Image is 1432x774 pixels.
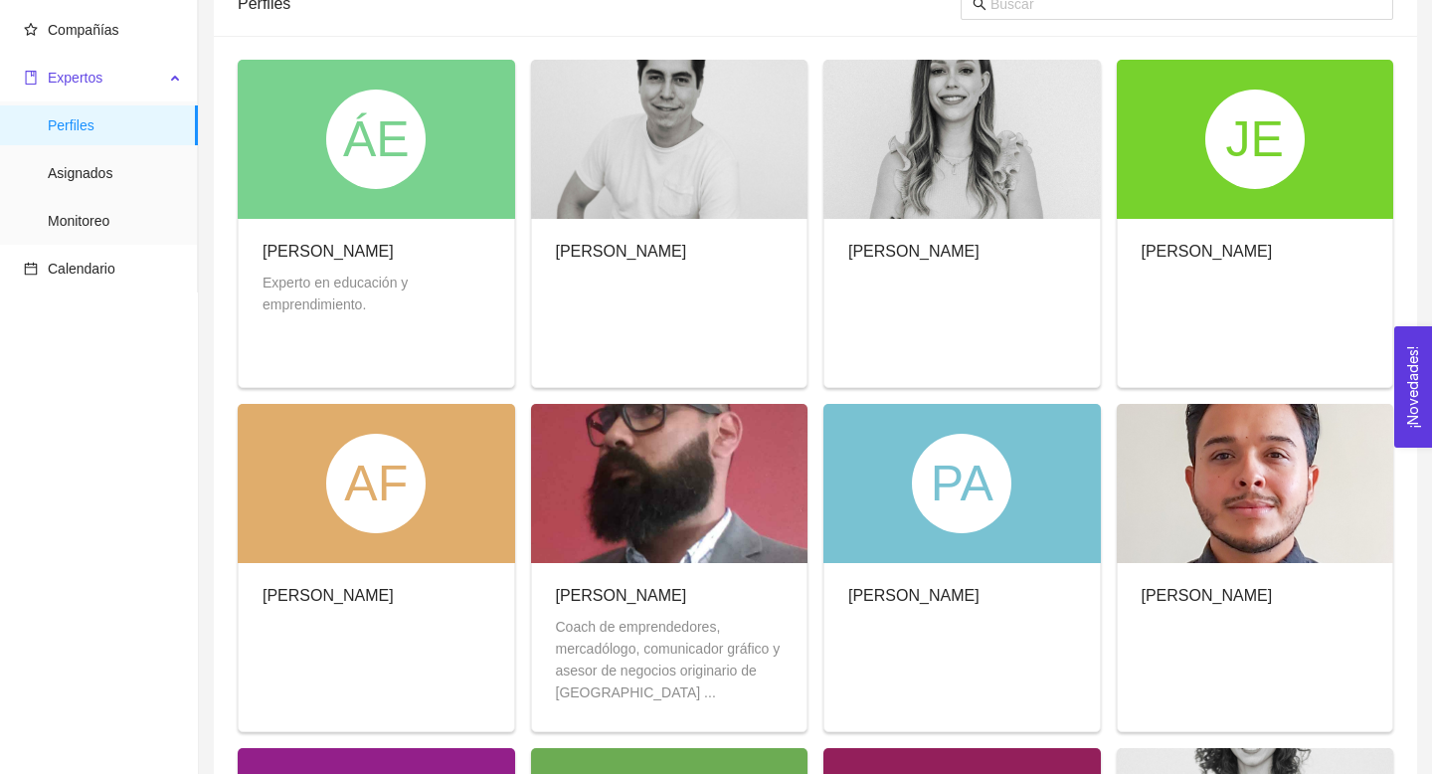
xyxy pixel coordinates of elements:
span: Expertos [48,70,102,86]
div: [PERSON_NAME] [263,583,394,608]
div: PA [912,434,1011,533]
div: [PERSON_NAME] [848,583,980,608]
span: Perfiles [48,105,182,145]
div: Experto en educación y emprendimiento. [263,272,490,315]
div: [PERSON_NAME] [848,239,980,264]
span: Compañías [48,22,119,38]
div: [PERSON_NAME] [1142,583,1273,608]
span: Calendario [48,261,115,277]
div: [PERSON_NAME] [1142,239,1273,264]
div: Coach de emprendedores, mercadólogo, comunicador gráfico y asesor de negocios originario de [GEOG... [556,616,784,703]
div: [PERSON_NAME] [556,239,687,264]
button: Open Feedback Widget [1394,326,1432,448]
span: book [24,71,38,85]
span: star [24,23,38,37]
div: JE [1205,90,1305,189]
span: Monitoreo [48,201,182,241]
div: ÁE [326,90,426,189]
span: calendar [24,262,38,276]
span: Asignados [48,153,182,193]
div: [PERSON_NAME] [556,583,784,608]
div: [PERSON_NAME] [263,239,490,264]
div: AF [326,434,426,533]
